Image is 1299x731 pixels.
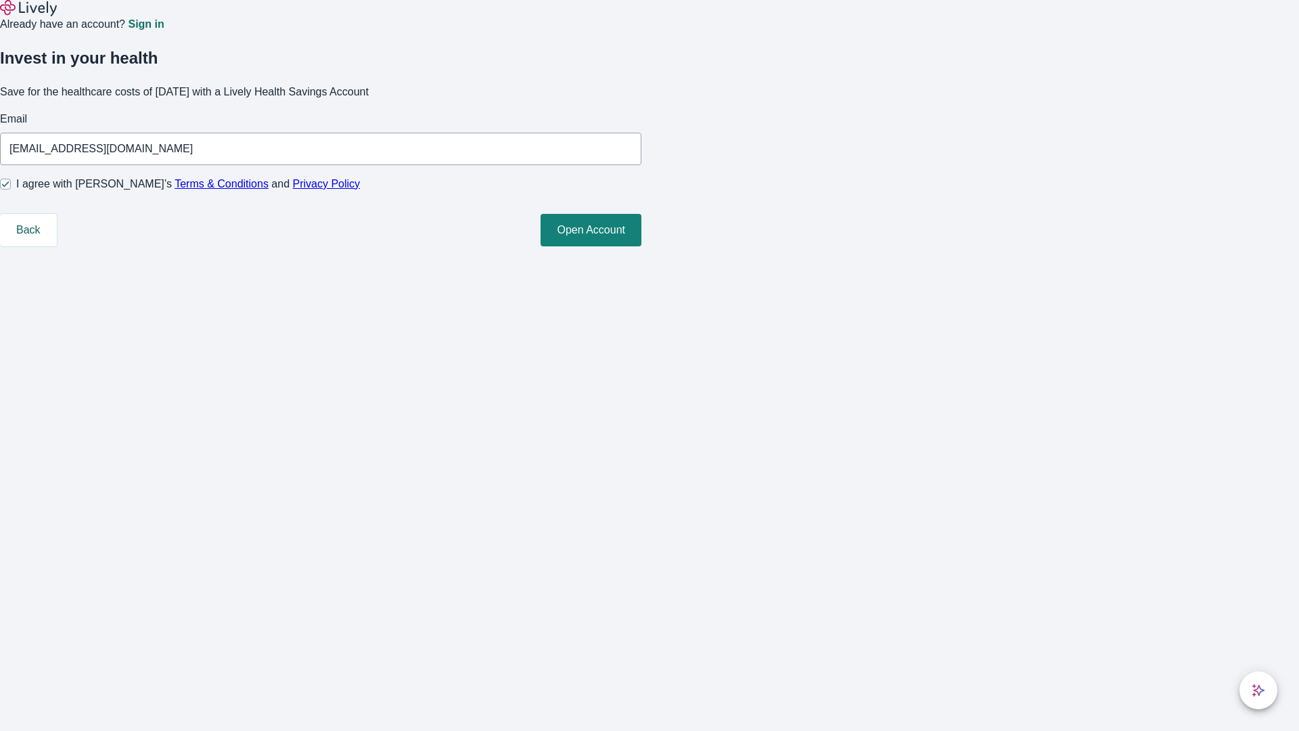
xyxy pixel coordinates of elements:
a: Terms & Conditions [175,178,269,190]
span: I agree with [PERSON_NAME]’s and [16,176,360,192]
a: Sign in [128,19,164,30]
a: Privacy Policy [293,178,361,190]
svg: Lively AI Assistant [1252,684,1265,697]
button: Open Account [541,214,641,246]
button: chat [1239,671,1277,709]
